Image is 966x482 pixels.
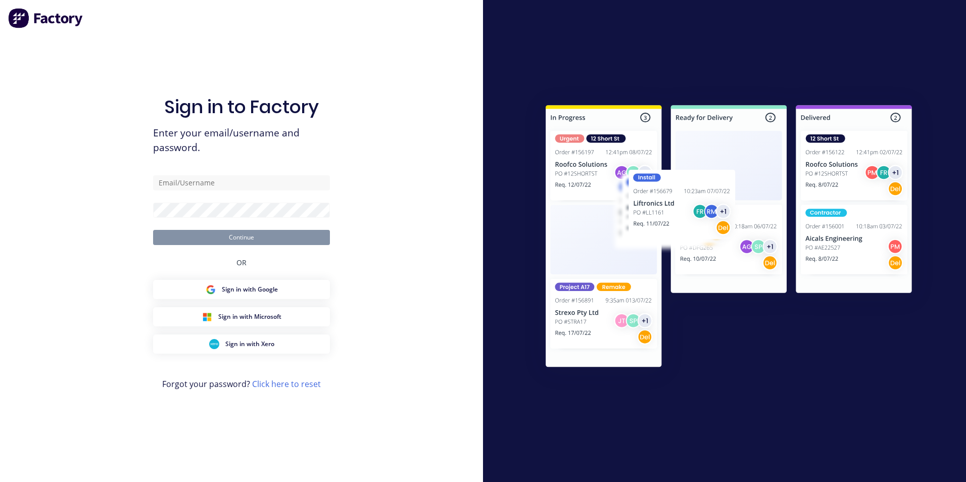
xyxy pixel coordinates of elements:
a: Click here to reset [252,378,321,390]
img: Microsoft Sign in [202,312,212,322]
span: Sign in with Google [222,285,278,294]
button: Google Sign inSign in with Google [153,280,330,299]
button: Xero Sign inSign in with Xero [153,334,330,354]
span: Sign in with Microsoft [218,312,281,321]
img: Factory [8,8,84,28]
span: Forgot your password? [162,378,321,390]
span: Sign in with Xero [225,340,274,349]
div: OR [236,245,247,280]
h1: Sign in to Factory [164,96,319,118]
img: Google Sign in [206,284,216,295]
input: Email/Username [153,175,330,190]
img: Xero Sign in [209,339,219,349]
button: Continue [153,230,330,245]
span: Enter your email/username and password. [153,126,330,155]
img: Sign in [523,85,934,391]
button: Microsoft Sign inSign in with Microsoft [153,307,330,326]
